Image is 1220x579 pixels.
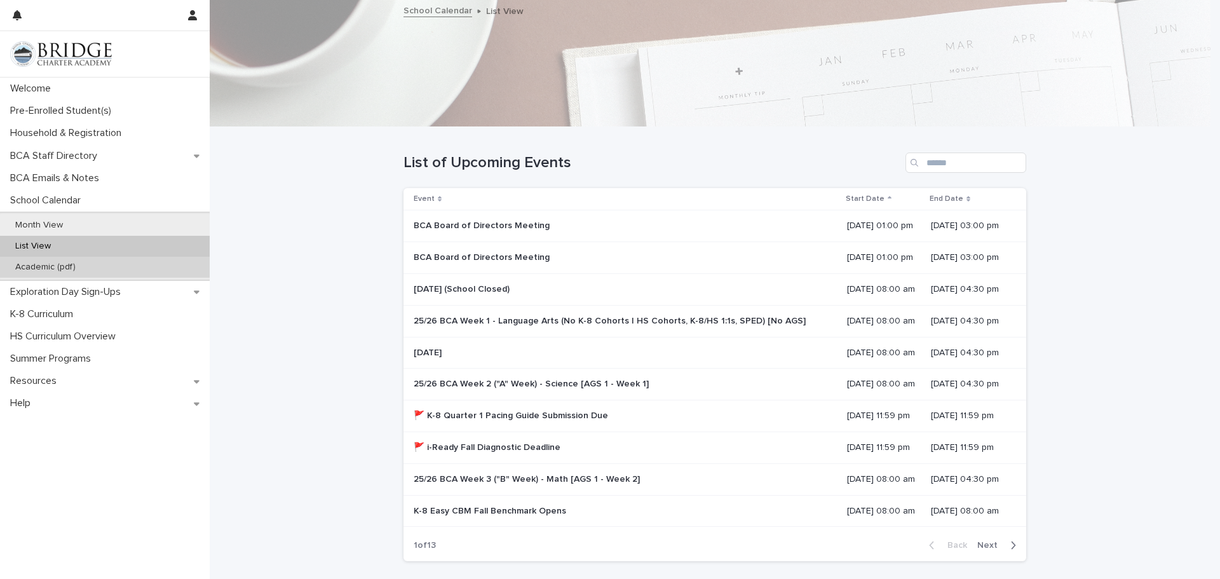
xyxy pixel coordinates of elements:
p: Month View [5,220,73,231]
p: BCA Staff Directory [5,150,107,162]
p: Welcome [5,83,61,95]
p: [DATE] 11:59 pm [847,411,921,421]
p: Pre-Enrolled Student(s) [5,105,121,117]
p: [DATE] 08:00 am [847,474,921,485]
h1: List of Upcoming Events [403,154,900,172]
p: BCA Board of Directors Meeting [414,218,552,231]
p: [DATE] 08:00 am [847,506,921,517]
img: V1C1m3IdTEidaUdm9Hs0 [10,41,112,67]
p: [DATE] 04:30 pm [931,474,1006,485]
tr: K-8 Easy CBM Fall Benchmark OpensK-8 Easy CBM Fall Benchmark Opens [DATE] 08:00 am[DATE] 08:00 am [403,495,1026,527]
p: [DATE] 03:00 pm [931,221,1006,231]
tr: [DATE] (School Closed)[DATE] (School Closed) [DATE] 08:00 am[DATE] 04:30 pm [403,273,1026,305]
p: BCA Emails & Notes [5,172,109,184]
button: Next [972,540,1026,551]
tr: BCA Board of Directors MeetingBCA Board of Directors Meeting [DATE] 01:00 pm[DATE] 03:00 pm [403,242,1026,274]
p: School Calendar [5,194,91,207]
p: List View [486,3,524,17]
p: BCA Board of Directors Meeting [414,250,552,263]
span: Back [940,541,967,550]
p: 25/26 BCA Week 1 - Language Arts (No K-8 Cohorts | HS Cohorts, K-8/HS 1:1s, SPED) [No AGS] [414,313,808,327]
p: Exploration Day Sign-Ups [5,286,131,298]
p: 🚩 i-Ready Fall Diagnostic Deadline [414,440,563,453]
p: [DATE] 08:00 am [847,316,921,327]
p: [DATE] 04:30 pm [931,348,1006,358]
p: [DATE] 08:00 am [847,379,921,390]
p: 🚩 K-8 Quarter 1 Pacing Guide Submission Due [414,408,611,421]
p: [DATE] 08:00 am [931,506,1006,517]
p: Resources [5,375,67,387]
p: Event [414,192,435,206]
p: Help [5,397,41,409]
p: [DATE] 04:30 pm [931,316,1006,327]
p: Academic (pdf) [5,262,86,273]
p: [DATE] 08:00 am [847,284,921,295]
p: [DATE] 08:00 am [847,348,921,358]
p: Household & Registration [5,127,132,139]
p: 25/26 BCA Week 3 ("B" Week) - Math [AGS 1 - Week 2] [414,472,642,485]
p: [DATE] 11:59 pm [847,442,921,453]
p: [DATE] 11:59 pm [931,411,1006,421]
p: List View [5,241,61,252]
tr: [DATE][DATE] [DATE] 08:00 am[DATE] 04:30 pm [403,337,1026,369]
tr: 🚩 i-Ready Fall Diagnostic Deadline🚩 i-Ready Fall Diagnostic Deadline [DATE] 11:59 pm[DATE] 11:59 pm [403,432,1026,463]
p: K-8 Curriculum [5,308,83,320]
button: Back [919,540,972,551]
p: 1 of 13 [403,530,446,561]
tr: 🚩 K-8 Quarter 1 Pacing Guide Submission Due🚩 K-8 Quarter 1 Pacing Guide Submission Due [DATE] 11:... [403,400,1026,432]
p: [DATE] 01:00 pm [847,252,921,263]
p: [DATE] 11:59 pm [931,442,1006,453]
p: [DATE] (School Closed) [414,282,512,295]
p: HS Curriculum Overview [5,330,126,343]
tr: BCA Board of Directors MeetingBCA Board of Directors Meeting [DATE] 01:00 pm[DATE] 03:00 pm [403,210,1026,242]
tr: 25/26 BCA Week 1 - Language Arts (No K-8 Cohorts | HS Cohorts, K-8/HS 1:1s, SPED) [No AGS]25/26 B... [403,305,1026,337]
tr: 25/26 BCA Week 3 ("B" Week) - Math [AGS 1 - Week 2]25/26 BCA Week 3 ("B" Week) - Math [AGS 1 - We... [403,463,1026,495]
p: End Date [930,192,963,206]
span: Next [977,541,1005,550]
p: [DATE] 03:00 pm [931,252,1006,263]
p: K-8 Easy CBM Fall Benchmark Opens [414,503,569,517]
p: [DATE] 01:00 pm [847,221,921,231]
p: Summer Programs [5,353,101,365]
p: [DATE] 04:30 pm [931,379,1006,390]
p: [DATE] [414,345,444,358]
p: 25/26 BCA Week 2 ("A" Week) - Science [AGS 1 - Week 1] [414,376,651,390]
input: Search [905,153,1026,173]
tr: 25/26 BCA Week 2 ("A" Week) - Science [AGS 1 - Week 1]25/26 BCA Week 2 ("A" Week) - Science [AGS ... [403,369,1026,400]
p: Start Date [846,192,884,206]
p: [DATE] 04:30 pm [931,284,1006,295]
a: School Calendar [403,3,472,17]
